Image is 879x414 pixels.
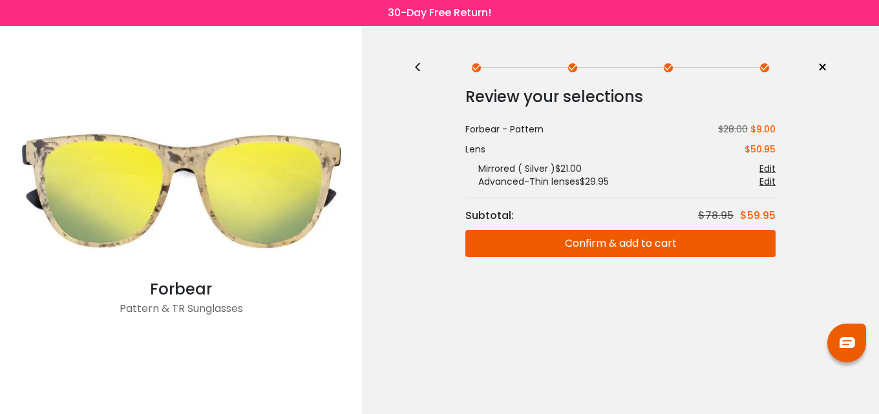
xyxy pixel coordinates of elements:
[750,123,776,136] span: $9.00
[465,208,520,223] div: Subtotal:
[465,162,582,175] div: Mirrored ( Silver ) $21.00
[465,175,609,188] div: Advanced-Thin lenses $29.95
[759,162,776,175] div: Edit
[293,16,345,67] img: notification icon
[6,301,355,327] div: Pattern & TR Sunglasses
[465,143,485,156] div: Lens
[840,337,855,348] img: chat
[345,16,586,45] div: Subscribe to our notifications for the latest news and updates. You can disable anytime.
[745,143,776,156] div: $50.95
[740,208,776,223] div: $59.95
[6,278,355,301] div: Forbear
[438,67,496,99] button: Later
[465,123,544,136] div: Forbear - Pattern
[465,230,776,257] button: Confirm & add to cart
[698,208,740,223] div: $78.95
[6,103,355,278] img: Pattern Forbear - TR Sunglasses
[759,175,776,188] div: Edit
[504,67,586,99] button: Subscribe
[713,123,748,136] span: $28.00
